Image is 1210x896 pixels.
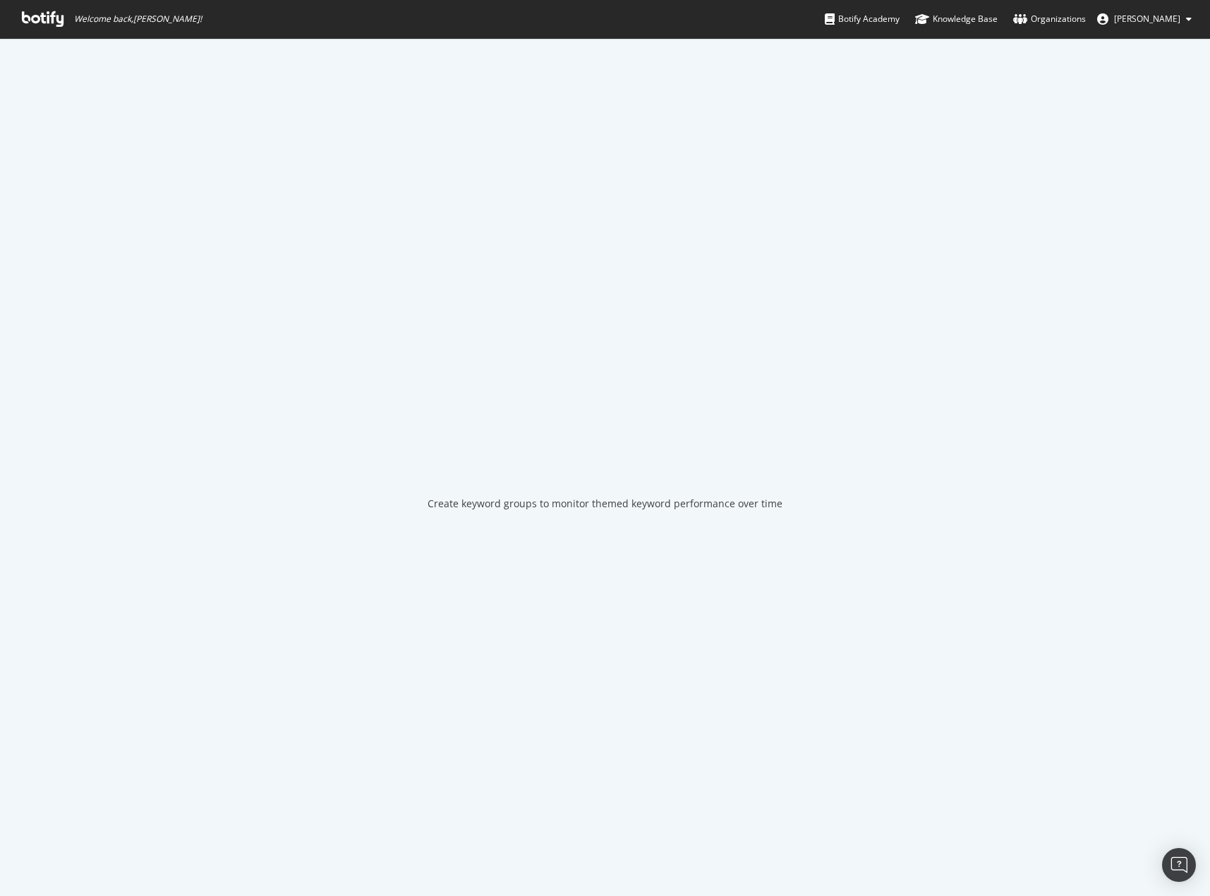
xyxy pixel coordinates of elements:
[1162,848,1196,882] div: Open Intercom Messenger
[428,497,782,511] div: Create keyword groups to monitor themed keyword performance over time
[915,12,998,26] div: Knowledge Base
[825,12,900,26] div: Botify Academy
[1086,8,1203,30] button: [PERSON_NAME]
[74,13,202,25] span: Welcome back, [PERSON_NAME] !
[555,423,656,474] div: animation
[1013,12,1086,26] div: Organizations
[1114,13,1180,25] span: Anja Alling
